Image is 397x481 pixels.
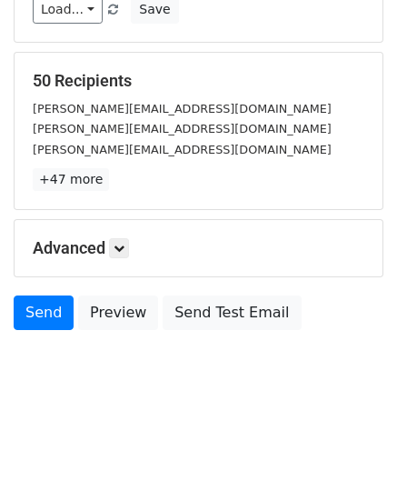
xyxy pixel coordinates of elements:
[33,71,364,91] h5: 50 Recipients
[33,168,109,191] a: +47 more
[78,296,158,330] a: Preview
[33,238,364,258] h5: Advanced
[33,122,332,135] small: [PERSON_NAME][EMAIL_ADDRESS][DOMAIN_NAME]
[163,296,301,330] a: Send Test Email
[306,394,397,481] iframe: Chat Widget
[33,143,332,156] small: [PERSON_NAME][EMAIL_ADDRESS][DOMAIN_NAME]
[14,296,74,330] a: Send
[33,102,332,115] small: [PERSON_NAME][EMAIL_ADDRESS][DOMAIN_NAME]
